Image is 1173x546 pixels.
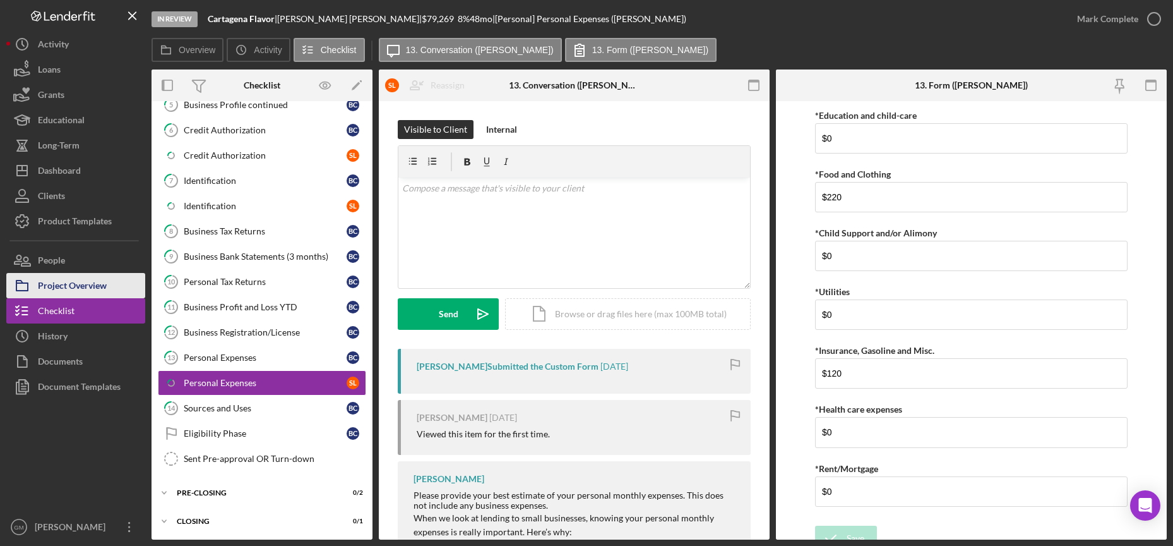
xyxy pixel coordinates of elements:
button: Dashboard [6,158,145,183]
tspan: 7 [169,176,174,185]
div: | [208,14,277,24]
div: Educational [38,107,85,136]
p: When we look at lending to small businesses, knowing your personal monthly expenses is really imp... [414,511,738,540]
div: [PERSON_NAME] [PERSON_NAME] | [277,14,422,24]
button: Long-Term [6,133,145,158]
div: Eligibility Phase [184,428,347,439]
a: 14Sources and UsesBC [158,396,366,421]
div: B C [347,351,359,364]
label: *Child Support and/or Alimony [815,227,937,238]
div: Viewed this item for the first time. [417,429,550,439]
time: 2025-05-27 21:15 [600,361,628,372]
div: Checklist [38,298,74,327]
div: Mark Complete [1077,6,1138,32]
a: Grants [6,82,145,107]
button: Loans [6,57,145,82]
div: Sent Pre-approval OR Turn-down [184,454,366,464]
button: People [6,248,145,273]
tspan: 10 [167,277,176,286]
div: [PERSON_NAME] [417,413,487,423]
div: Visible to Client [404,120,467,139]
b: Cartagena Flavor [208,13,275,24]
button: Documents [6,349,145,374]
div: Open Intercom Messenger [1130,490,1160,521]
a: IdentificationSL [158,193,366,219]
div: B C [347,99,359,111]
button: GM[PERSON_NAME] [6,514,145,540]
label: *Food and Clothing [815,169,891,179]
button: Mark Complete [1064,6,1167,32]
div: Grants [38,82,64,111]
a: Personal ExpensesSL [158,370,366,396]
div: B C [347,402,359,415]
div: Credit Authorization [184,125,347,135]
div: Sources and Uses [184,403,347,413]
div: Business Profit and Loss YTD [184,302,347,312]
div: Send [439,298,458,330]
button: SLReassign [379,73,477,98]
div: Product Templates [38,209,112,237]
button: Checklist [6,298,145,324]
div: Activity [38,32,69,60]
a: 6Credit AuthorizationBC [158,118,366,143]
time: 2025-05-27 21:15 [489,413,517,423]
div: 0 / 1 [340,518,363,525]
a: 11Business Profit and Loss YTDBC [158,294,366,320]
tspan: 9 [169,252,174,260]
div: Identification [184,176,347,186]
button: Send [398,298,499,330]
label: Checklist [321,45,357,55]
button: Activity [227,38,290,62]
a: 13Personal ExpensesBC [158,345,366,370]
button: Document Templates [6,374,145,399]
div: Checklist [244,80,280,90]
tspan: 5 [169,100,173,109]
button: Checklist [294,38,365,62]
label: *Education and child-care [815,110,917,121]
div: Identification [184,201,347,211]
div: Closing [177,518,331,525]
button: Product Templates [6,209,145,234]
div: Credit Authorization [184,150,347,161]
a: 12Business Registration/LicenseBC [158,320,366,345]
a: 10Personal Tax ReturnsBC [158,269,366,294]
label: *Health care expenses [815,404,902,415]
div: [PERSON_NAME] Submitted the Custom Form [417,361,598,372]
tspan: 8 [169,227,173,235]
div: Personal Tax Returns [184,277,347,287]
div: [PERSON_NAME] [414,474,484,484]
div: People [38,248,65,276]
div: B C [347,225,359,238]
tspan: 14 [167,404,176,412]
div: 13. Form ([PERSON_NAME]) [915,80,1028,90]
div: [PERSON_NAME] [32,514,114,543]
tspan: 11 [167,303,175,311]
button: 13. Conversation ([PERSON_NAME]) [379,38,562,62]
a: 9Business Bank Statements (3 months)BC [158,244,366,269]
button: 13. Form ([PERSON_NAME]) [565,38,717,62]
div: Pre-Closing [177,489,331,497]
div: Personal Expenses [184,353,347,363]
div: B C [347,124,359,136]
div: Document Templates [38,374,121,403]
div: In Review [152,11,198,27]
div: 48 mo [470,14,492,24]
text: GM [14,524,23,531]
div: B C [347,326,359,339]
div: Business Registration/License [184,327,347,337]
div: B C [347,301,359,313]
div: Loans [38,57,61,85]
div: Project Overview [38,273,107,301]
div: S L [347,200,359,212]
div: Internal [486,120,517,139]
div: Reassign [431,73,465,98]
a: Activity [6,32,145,57]
button: Visible to Client [398,120,473,139]
div: 13. Conversation ([PERSON_NAME]) [509,80,639,90]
